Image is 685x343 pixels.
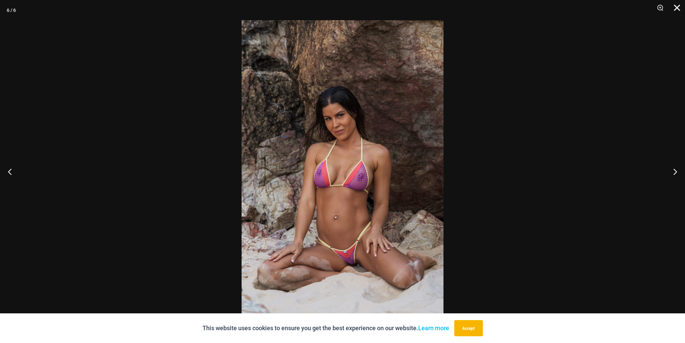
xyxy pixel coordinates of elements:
a: Learn more [418,324,449,332]
p: This website uses cookies to ensure you get the best experience on our website. [203,323,449,333]
div: 6 / 6 [7,5,16,15]
button: Accept [454,320,483,336]
button: Next [660,155,685,188]
img: That Summer Heat Wave 3063 Tri Top 4303 Micro Bottom 06 [242,20,443,323]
